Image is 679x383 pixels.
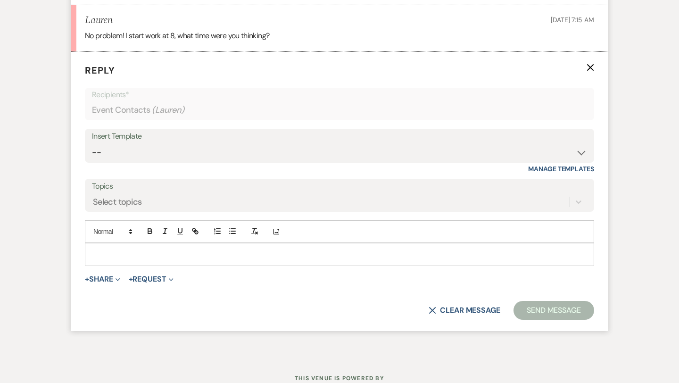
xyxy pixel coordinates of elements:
span: + [85,275,89,283]
div: Select topics [93,196,142,208]
p: Recipients* [92,89,587,101]
button: Request [129,275,174,283]
div: Event Contacts [92,101,587,119]
span: + [129,275,133,283]
span: ( Lauren ) [152,104,185,117]
button: Clear message [429,307,500,314]
span: Reply [85,64,115,76]
div: Insert Template [92,130,587,143]
div: No problem! I start work at 8, what time were you thinking? [85,30,594,42]
button: Send Message [513,301,594,320]
label: Topics [92,180,587,193]
span: [DATE] 7:15 AM [551,16,594,24]
h5: Lauren [85,15,112,26]
a: Manage Templates [528,165,594,173]
button: Share [85,275,120,283]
